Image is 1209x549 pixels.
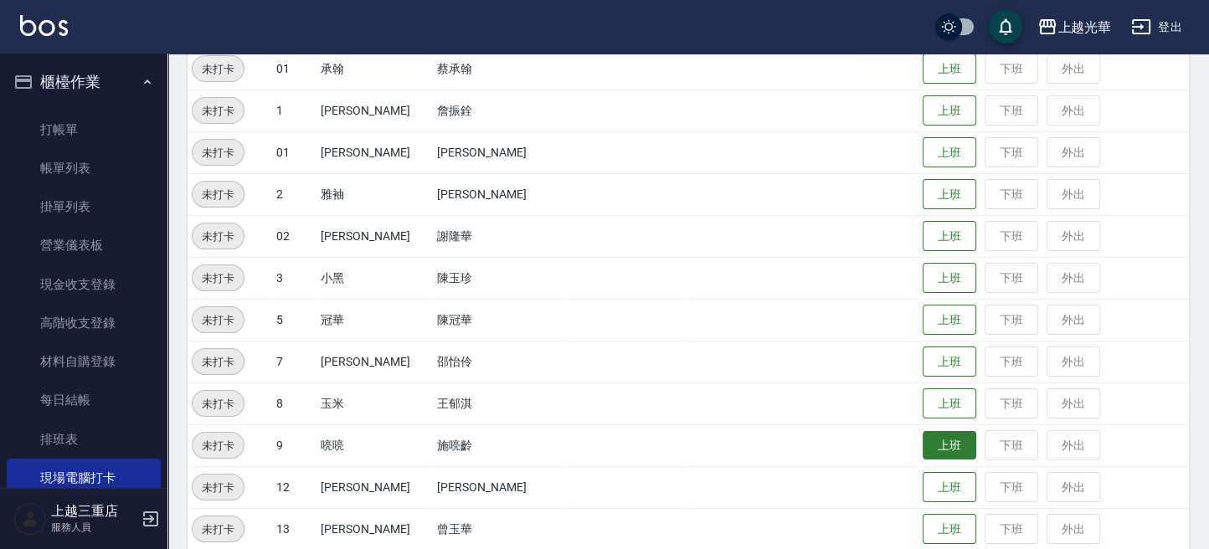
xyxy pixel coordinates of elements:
td: 1 [272,90,316,131]
div: 上越光華 [1057,17,1111,38]
span: 未打卡 [193,311,244,329]
td: 冠華 [316,299,433,341]
a: 排班表 [7,420,161,459]
td: 施喨齡 [433,424,568,466]
td: 小黑 [316,257,433,299]
td: [PERSON_NAME] [433,131,568,173]
a: 高階收支登錄 [7,304,161,342]
td: 詹振銓 [433,90,568,131]
button: 上越光華 [1031,10,1118,44]
td: 承翰 [316,48,433,90]
td: 玉米 [316,382,433,424]
span: 未打卡 [193,437,244,454]
a: 材料自購登錄 [7,342,161,381]
td: 5 [272,299,316,341]
td: 王郁淇 [433,382,568,424]
button: 上班 [923,54,976,85]
td: [PERSON_NAME] [316,215,433,257]
button: 上班 [923,431,976,460]
td: 邵怡伶 [433,341,568,382]
td: 7 [272,341,316,382]
span: 未打卡 [193,269,244,287]
button: 登出 [1124,12,1189,43]
a: 營業儀表板 [7,226,161,264]
td: 3 [272,257,316,299]
button: 上班 [923,221,976,252]
td: 陳玉珍 [433,257,568,299]
button: 櫃檯作業 [7,60,161,104]
td: [PERSON_NAME] [433,466,568,508]
td: 01 [272,131,316,173]
span: 未打卡 [193,144,244,162]
h5: 上越三重店 [51,503,136,520]
button: 上班 [923,346,976,377]
td: [PERSON_NAME] [316,90,433,131]
td: [PERSON_NAME] [316,466,433,508]
a: 現金收支登錄 [7,265,161,304]
span: 未打卡 [193,186,244,203]
a: 帳單列表 [7,149,161,187]
button: 上班 [923,305,976,336]
td: 陳冠華 [433,299,568,341]
span: 未打卡 [193,521,244,538]
button: save [989,10,1022,44]
td: 02 [272,215,316,257]
span: 未打卡 [193,228,244,245]
span: 未打卡 [193,353,244,371]
button: 上班 [923,514,976,545]
td: [PERSON_NAME] [316,341,433,382]
td: 01 [272,48,316,90]
p: 服務人員 [51,520,136,535]
td: [PERSON_NAME] [316,131,433,173]
a: 打帳單 [7,110,161,149]
button: 上班 [923,137,976,168]
td: 12 [272,466,316,508]
a: 每日結帳 [7,381,161,419]
img: Person [13,502,47,536]
td: 2 [272,173,316,215]
td: 雅袖 [316,173,433,215]
td: [PERSON_NAME] [433,173,568,215]
button: 上班 [923,95,976,126]
img: Logo [20,15,68,36]
td: 喨喨 [316,424,433,466]
td: 8 [272,382,316,424]
button: 上班 [923,263,976,294]
button: 上班 [923,472,976,503]
a: 現場電腦打卡 [7,459,161,497]
button: 上班 [923,388,976,419]
td: 9 [272,424,316,466]
a: 掛單列表 [7,187,161,226]
span: 未打卡 [193,395,244,413]
td: 謝隆華 [433,215,568,257]
span: 未打卡 [193,60,244,78]
button: 上班 [923,179,976,210]
span: 未打卡 [193,102,244,120]
span: 未打卡 [193,479,244,496]
td: 蔡承翰 [433,48,568,90]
